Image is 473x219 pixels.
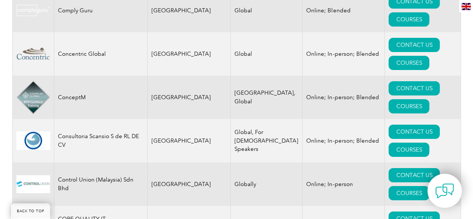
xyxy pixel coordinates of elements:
td: Online; In-person; Blended [302,32,385,76]
img: en [461,3,471,10]
img: contact-chat.png [435,182,454,200]
img: 0538ab2e-7ebf-ec11-983f-002248d3b10e-logo.png [16,45,50,63]
img: 534ecdca-dfff-ed11-8f6c-00224814fd52-logo.jpg [16,175,50,193]
td: Consultoria Scansio S de RL DE CV [54,119,147,162]
a: CONTACT US [388,168,440,182]
td: Online; In-person; Blended [302,119,385,162]
img: 0008736f-6a85-ea11-a811-000d3ae11abd-logo.png [16,5,50,16]
td: Globally [231,162,302,206]
a: COURSES [388,143,429,157]
td: [GEOGRAPHIC_DATA] [147,76,231,119]
td: Online; In-person; Blended [302,76,385,119]
a: BACK TO TOP [11,203,50,219]
a: CONTACT US [388,38,440,52]
img: 4db1980e-d9a0-ee11-be37-00224893a058-logo.png [16,80,50,114]
td: [GEOGRAPHIC_DATA] [147,119,231,162]
td: Online; In-person [302,162,385,206]
td: Global, For [DEMOGRAPHIC_DATA] Speakers [231,119,302,162]
td: ConceptM [54,76,147,119]
td: Global [231,32,302,76]
a: COURSES [388,186,429,200]
td: [GEOGRAPHIC_DATA] [147,32,231,76]
td: [GEOGRAPHIC_DATA] [147,162,231,206]
a: CONTACT US [388,81,440,95]
img: 6dc0da95-72c5-ec11-a7b6-002248d3b1f1-logo.png [16,131,50,150]
td: Concentric Global [54,32,147,76]
a: COURSES [388,12,429,27]
a: CONTACT US [388,125,440,139]
td: [GEOGRAPHIC_DATA], Global [231,76,302,119]
a: COURSES [388,56,429,70]
a: COURSES [388,99,429,113]
td: Control Union (Malaysia) Sdn Bhd [54,162,147,206]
